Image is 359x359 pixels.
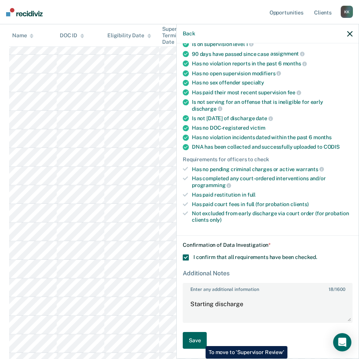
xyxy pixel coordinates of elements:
[192,60,353,67] div: Has no violation reports in the past 6
[183,294,352,322] textarea: Starting discharge
[192,89,353,96] div: Has paid their most recent supervision
[6,8,43,16] img: Recidiviz
[183,270,353,277] div: Additional Notes
[183,284,352,292] label: Enter any additional information
[242,79,264,86] span: specialty
[60,32,84,39] div: DOC ID
[290,201,309,207] span: clients)
[270,51,305,57] span: assignment
[192,99,353,112] div: Is not serving for an offense that is ineligible for early
[192,115,353,122] div: Is not [DATE] of discharge
[324,144,340,150] span: CODIS
[183,332,207,349] button: Save
[12,32,34,39] div: Name
[329,287,345,292] span: / 1600
[296,166,324,172] span: warrants
[250,125,265,131] span: victim
[192,210,353,223] div: Not excluded from early discharge via court order (for probation clients
[192,182,231,188] span: programming
[192,192,353,198] div: Has paid restitution in
[210,217,222,223] span: only)
[192,144,353,150] div: DNA has been collected and successfully uploaded to
[192,134,353,141] div: Has no violation incidents dated within the past 6
[162,26,204,45] div: Supervision Termination Date
[329,287,333,292] span: 18
[246,41,254,47] span: 1
[193,254,317,260] span: I confirm that all requirements have been checked.
[333,333,351,351] div: Open Intercom Messenger
[183,242,353,248] div: Confirmation of Data Investigation
[313,134,332,140] span: months
[192,79,353,86] div: Has no sex offender
[247,192,255,198] span: full
[341,6,353,18] div: K K
[192,175,353,188] div: Has completed any court-ordered interventions and/or
[283,60,307,67] span: months
[252,70,281,76] span: modifiers
[287,89,301,95] span: fee
[192,106,222,112] span: discharge
[192,51,353,57] div: 90 days have passed since case
[183,156,353,163] div: Requirements for officers to check
[192,201,353,208] div: Has paid court fees in full (for probation
[183,30,195,37] button: Back
[192,166,353,173] div: Has no pending criminal charges or active
[192,41,353,48] div: Is on supervision level
[256,115,273,121] span: date
[107,32,151,39] div: Eligibility Date
[192,70,353,77] div: Has no open supervision
[192,125,353,131] div: Has no DOC-registered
